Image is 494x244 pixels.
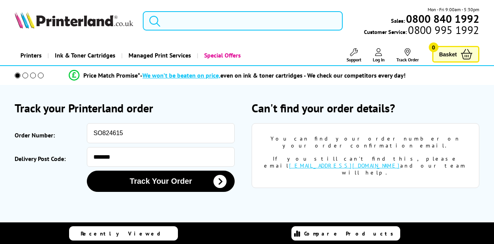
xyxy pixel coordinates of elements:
input: eg: SOA123456 or SO123456 [87,123,235,143]
a: Recently Viewed [69,226,178,241]
span: Price Match Promise* [83,71,140,79]
span: 0 [429,42,438,52]
span: 0800 995 1992 [407,26,479,34]
div: - even on ink & toner cartridges - We check our competitors every day! [140,71,406,79]
label: Order Number: [15,127,83,143]
span: Basket [439,49,457,59]
span: Support [347,57,361,63]
label: Delivery Post Code: [15,151,83,167]
a: 0800 840 1992 [405,15,479,22]
button: Track Your Order [87,171,235,192]
a: Track Order [396,48,419,63]
span: Compare Products [304,230,398,237]
img: Printerland Logo [15,12,133,28]
span: Recently Viewed [81,230,168,237]
a: Log In [373,48,385,63]
a: Basket 0 [432,46,479,63]
a: Printers [15,46,47,65]
a: Special Offers [197,46,247,65]
a: Ink & Toner Cartridges [47,46,121,65]
li: modal_Promise [4,69,471,82]
b: 0800 840 1992 [406,12,479,26]
div: If you still can't find this, please email and our team will help. [264,155,467,176]
a: Support [347,48,361,63]
span: Log In [373,57,385,63]
span: Ink & Toner Cartridges [55,46,115,65]
span: Customer Service: [364,26,479,36]
a: [EMAIL_ADDRESS][DOMAIN_NAME] [289,162,400,169]
span: Mon - Fri 9:00am - 5:30pm [428,6,479,13]
span: We won’t be beaten on price, [142,71,220,79]
a: Compare Products [291,226,400,241]
a: Managed Print Services [121,46,197,65]
div: You can find your order number on your order confirmation email. [264,135,467,149]
h2: Can't find your order details? [252,100,479,115]
a: Printerland Logo [15,12,133,30]
span: Sales: [391,17,405,24]
h2: Track your Printerland order [15,100,242,115]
